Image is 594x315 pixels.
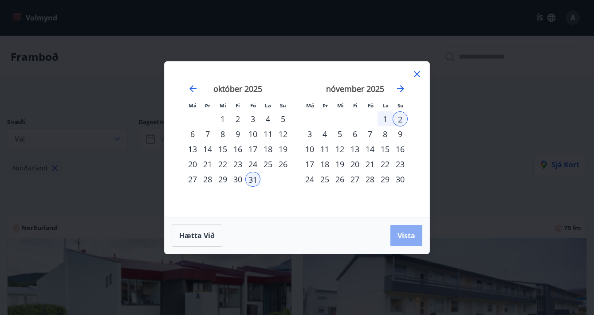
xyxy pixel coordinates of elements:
div: 17 [302,157,317,172]
div: 19 [275,142,291,157]
div: 29 [215,172,230,187]
div: 10 [245,126,260,142]
td: Choose sunnudagur, 9. nóvember 2025 as your check-in date. It’s available. [393,126,408,142]
td: Choose laugardagur, 15. nóvember 2025 as your check-in date. It’s available. [378,142,393,157]
td: Choose miðvikudagur, 5. nóvember 2025 as your check-in date. It’s available. [332,126,347,142]
div: 20 [185,157,200,172]
div: 22 [215,157,230,172]
small: Fi [236,102,240,109]
small: Fö [368,102,374,109]
span: Hætta við [179,231,215,240]
td: Choose miðvikudagur, 26. nóvember 2025 as your check-in date. It’s available. [332,172,347,187]
td: Selected. laugardagur, 1. nóvember 2025 [378,111,393,126]
div: 23 [230,157,245,172]
div: 2 [230,111,245,126]
div: 5 [275,111,291,126]
td: Choose fimmtudagur, 27. nóvember 2025 as your check-in date. It’s available. [347,172,362,187]
td: Choose fimmtudagur, 6. nóvember 2025 as your check-in date. It’s available. [347,126,362,142]
div: 14 [200,142,215,157]
div: 7 [362,126,378,142]
div: 11 [260,126,275,142]
td: Choose miðvikudagur, 29. október 2025 as your check-in date. It’s available. [215,172,230,187]
div: 16 [230,142,245,157]
small: Su [397,102,404,109]
div: 6 [347,126,362,142]
div: 3 [302,126,317,142]
div: 26 [275,157,291,172]
div: 7 [200,126,215,142]
td: Choose laugardagur, 11. október 2025 as your check-in date. It’s available. [260,126,275,142]
td: Choose fimmtudagur, 23. október 2025 as your check-in date. It’s available. [230,157,245,172]
small: Fö [250,102,256,109]
td: Choose laugardagur, 25. október 2025 as your check-in date. It’s available. [260,157,275,172]
td: Choose sunnudagur, 16. nóvember 2025 as your check-in date. It’s available. [393,142,408,157]
div: 6 [185,126,200,142]
td: Choose þriðjudagur, 14. október 2025 as your check-in date. It’s available. [200,142,215,157]
td: Choose mánudagur, 6. október 2025 as your check-in date. It’s available. [185,126,200,142]
div: 12 [332,142,347,157]
div: 27 [347,172,362,187]
div: Move forward to switch to the next month. [395,83,406,94]
div: 13 [185,142,200,157]
div: 4 [260,111,275,126]
span: Vista [397,231,415,240]
div: 8 [215,126,230,142]
div: 29 [378,172,393,187]
td: Choose föstudagur, 24. október 2025 as your check-in date. It’s available. [245,157,260,172]
small: Mi [337,102,344,109]
td: Choose þriðjudagur, 25. nóvember 2025 as your check-in date. It’s available. [317,172,332,187]
td: Choose þriðjudagur, 4. nóvember 2025 as your check-in date. It’s available. [317,126,332,142]
td: Choose mánudagur, 17. nóvember 2025 as your check-in date. It’s available. [302,157,317,172]
td: Choose sunnudagur, 19. október 2025 as your check-in date. It’s available. [275,142,291,157]
small: La [382,102,389,109]
div: 1 [215,111,230,126]
td: Selected as start date. föstudagur, 31. október 2025 [245,172,260,187]
td: Choose fimmtudagur, 30. október 2025 as your check-in date. It’s available. [230,172,245,187]
td: Choose mánudagur, 24. nóvember 2025 as your check-in date. It’s available. [302,172,317,187]
small: Má [189,102,197,109]
td: Selected as end date. sunnudagur, 2. nóvember 2025 [393,111,408,126]
div: 14 [362,142,378,157]
strong: nóvember 2025 [326,83,384,94]
td: Choose miðvikudagur, 19. nóvember 2025 as your check-in date. It’s available. [332,157,347,172]
td: Choose sunnudagur, 30. nóvember 2025 as your check-in date. It’s available. [393,172,408,187]
div: 24 [302,172,317,187]
div: 9 [393,126,408,142]
div: 12 [275,126,291,142]
td: Choose laugardagur, 4. október 2025 as your check-in date. It’s available. [260,111,275,126]
div: 25 [260,157,275,172]
div: 21 [362,157,378,172]
td: Choose mánudagur, 13. október 2025 as your check-in date. It’s available. [185,142,200,157]
small: La [265,102,271,109]
td: Choose mánudagur, 27. október 2025 as your check-in date. It’s available. [185,172,200,187]
td: Choose sunnudagur, 5. október 2025 as your check-in date. It’s available. [275,111,291,126]
td: Choose mánudagur, 3. nóvember 2025 as your check-in date. It’s available. [302,126,317,142]
div: 19 [332,157,347,172]
td: Choose miðvikudagur, 12. nóvember 2025 as your check-in date. It’s available. [332,142,347,157]
button: Vista [390,225,422,246]
div: 4 [317,126,332,142]
td: Choose þriðjudagur, 28. október 2025 as your check-in date. It’s available. [200,172,215,187]
td: Choose fimmtudagur, 9. október 2025 as your check-in date. It’s available. [230,126,245,142]
button: Hætta við [172,224,222,247]
td: Choose föstudagur, 14. nóvember 2025 as your check-in date. It’s available. [362,142,378,157]
td: Choose föstudagur, 10. október 2025 as your check-in date. It’s available. [245,126,260,142]
div: 9 [230,126,245,142]
td: Choose laugardagur, 29. nóvember 2025 as your check-in date. It’s available. [378,172,393,187]
div: 1 [378,111,393,126]
td: Choose fimmtudagur, 20. nóvember 2025 as your check-in date. It’s available. [347,157,362,172]
div: 15 [215,142,230,157]
td: Choose laugardagur, 18. október 2025 as your check-in date. It’s available. [260,142,275,157]
div: 13 [347,142,362,157]
div: 2 [393,111,408,126]
td: Choose fimmtudagur, 13. nóvember 2025 as your check-in date. It’s available. [347,142,362,157]
td: Choose þriðjudagur, 18. nóvember 2025 as your check-in date. It’s available. [317,157,332,172]
div: 18 [260,142,275,157]
td: Choose þriðjudagur, 11. nóvember 2025 as your check-in date. It’s available. [317,142,332,157]
small: Su [280,102,286,109]
div: 31 [245,172,260,187]
div: 11 [317,142,332,157]
div: 26 [332,172,347,187]
td: Choose sunnudagur, 23. nóvember 2025 as your check-in date. It’s available. [393,157,408,172]
small: Fi [353,102,358,109]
